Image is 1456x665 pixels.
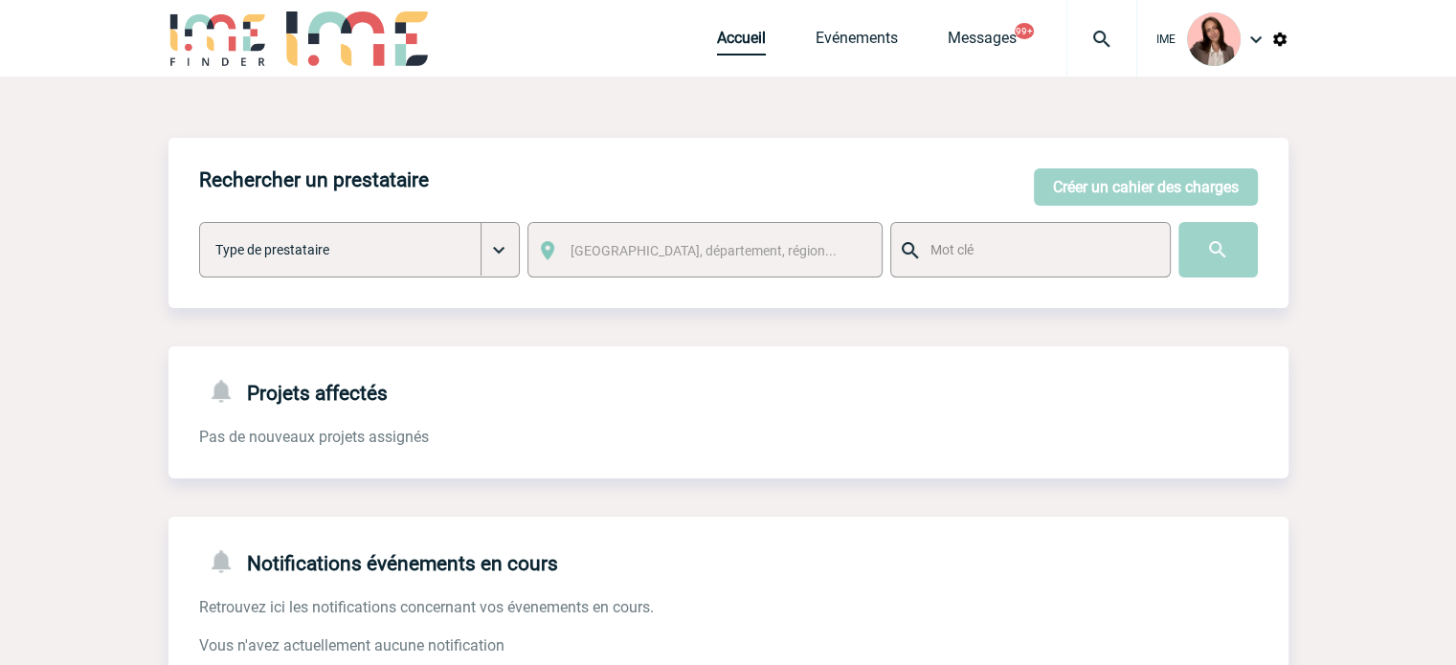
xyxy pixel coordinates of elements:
span: [GEOGRAPHIC_DATA], département, région... [571,243,837,258]
a: Accueil [717,29,766,55]
img: IME-Finder [168,11,268,66]
span: Retrouvez ici les notifications concernant vos évenements en cours. [199,598,654,616]
img: 94396-3.png [1187,12,1241,66]
img: notifications-24-px-g.png [207,547,247,575]
h4: Rechercher un prestataire [199,168,429,191]
a: Messages [948,29,1017,55]
span: Pas de nouveaux projets assignés [199,428,429,446]
img: notifications-24-px-g.png [207,377,247,405]
h4: Notifications événements en cours [199,547,558,575]
button: 99+ [1015,23,1034,39]
span: Vous n'avez actuellement aucune notification [199,636,504,654]
input: Submit [1178,222,1258,277]
span: IME [1156,33,1176,46]
input: Mot clé [926,237,1153,262]
a: Evénements [816,29,898,55]
h4: Projets affectés [199,377,388,405]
